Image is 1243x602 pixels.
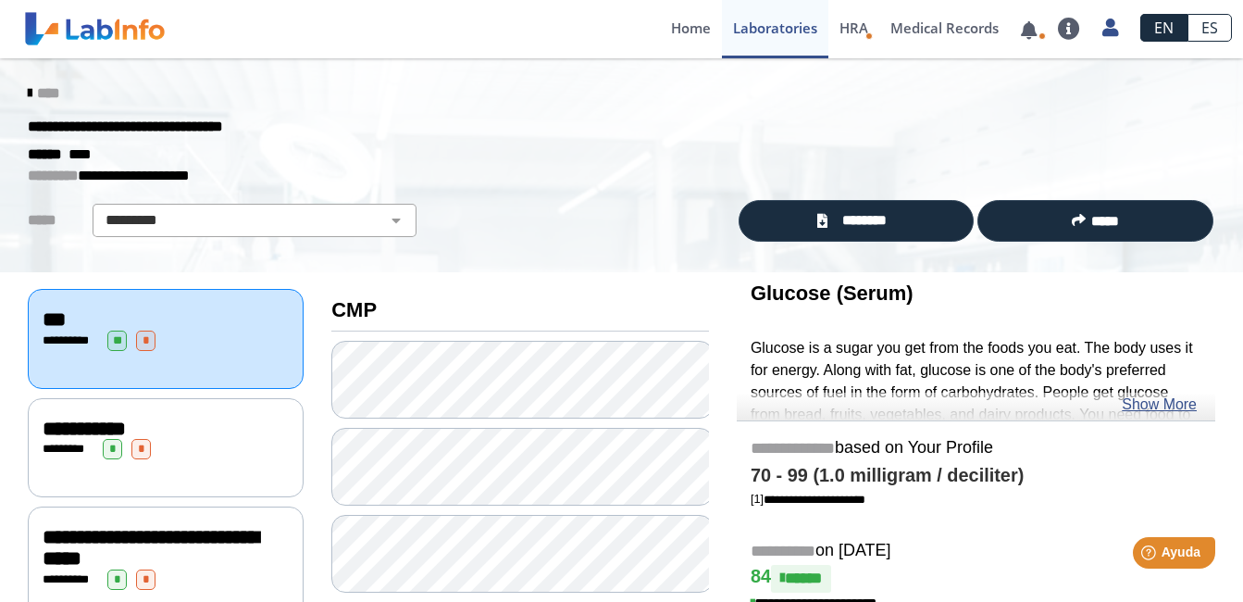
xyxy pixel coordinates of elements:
a: ES [1187,14,1232,42]
h5: on [DATE] [751,541,1201,562]
h5: based on Your Profile [751,438,1201,459]
iframe: Help widget launcher [1078,530,1223,582]
a: Show More [1122,394,1197,416]
a: EN [1140,14,1187,42]
p: Glucose is a sugar you get from the foods you eat. The body uses it for energy. Along with fat, g... [751,337,1201,492]
span: HRA [839,19,868,37]
b: CMP [331,298,377,321]
b: Glucose (Serum) [751,282,914,305]
a: [1] [751,492,865,506]
h4: 70 - 99 (1.0 milligram / deciliter) [751,465,1201,487]
h4: 84 [751,565,1201,593]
